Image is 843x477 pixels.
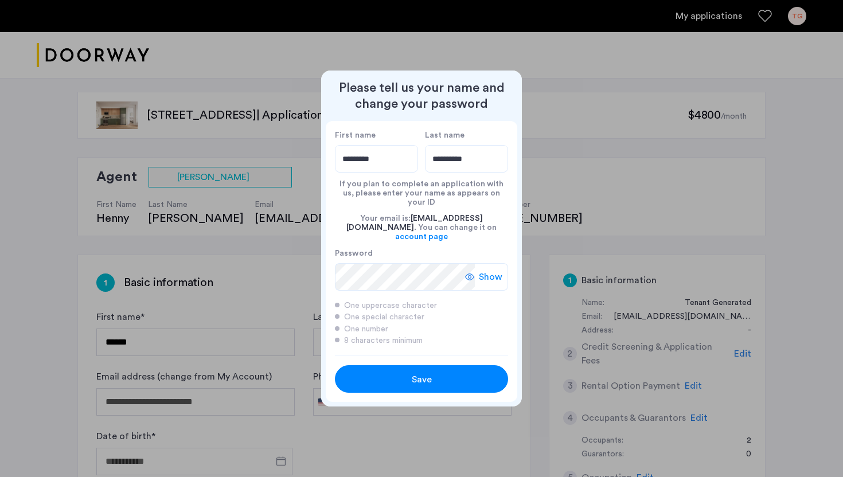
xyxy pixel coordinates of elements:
[335,323,508,335] div: One number
[425,130,508,140] label: Last name
[479,270,502,284] span: Show
[326,80,517,112] h2: Please tell us your name and change your password
[335,300,508,311] div: One uppercase character
[335,173,508,207] div: If you plan to complete an application with us, please enter your name as appears on your ID
[335,335,508,346] div: 8 characters minimum
[412,373,432,386] span: Save
[335,207,508,248] div: Your email is: . You can change it on
[335,311,508,323] div: One special character
[335,248,475,259] label: Password
[346,214,483,232] span: [EMAIL_ADDRESS][DOMAIN_NAME]
[395,232,448,241] a: account page
[335,130,418,140] label: First name
[335,365,508,393] button: button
